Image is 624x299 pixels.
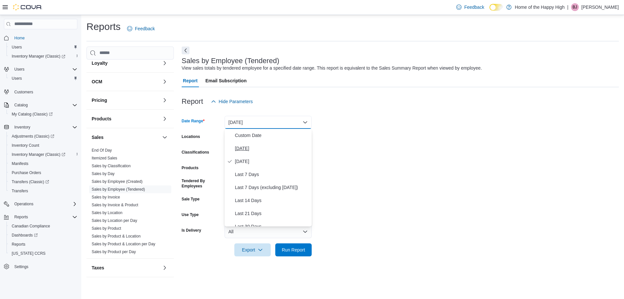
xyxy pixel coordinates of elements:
a: Sales by Product & Location [92,234,141,238]
span: [US_STATE] CCRS [12,251,45,256]
button: Products [161,115,169,123]
span: My Catalog (Classic) [12,112,53,117]
span: Feedback [464,4,484,10]
span: Sales by Employee (Tendered) [92,187,145,192]
button: Settings [1,262,80,271]
span: Transfers (Classic) [12,179,49,184]
label: Date Range [182,118,205,124]
span: Hide Parameters [219,98,253,105]
button: [US_STATE] CCRS [6,249,80,258]
button: Products [92,116,160,122]
span: Itemized Sales [92,156,117,161]
span: Reports [9,240,77,248]
span: Inventory Manager (Classic) [9,52,77,60]
button: Run Report [275,243,312,256]
button: Taxes [161,264,169,272]
label: Sale Type [182,197,200,202]
span: [DATE] [235,157,309,165]
span: Customers [12,88,77,96]
button: Sales [92,134,160,141]
span: Last 7 Days [235,170,309,178]
span: End Of Day [92,148,112,153]
a: Sales by Classification [92,164,131,168]
a: Inventory Count [9,142,42,149]
div: View sales totals by tendered employee for a specified date range. This report is equivalent to t... [182,65,482,72]
span: Last 7 Days (excluding [DATE]) [235,183,309,191]
button: Export [234,243,271,256]
button: Pricing [161,96,169,104]
span: Dashboards [12,233,38,238]
button: Home [1,33,80,43]
span: Export [238,243,267,256]
span: Canadian Compliance [9,222,77,230]
a: My Catalog (Classic) [6,110,80,119]
p: Home of the Happy High [515,3,565,11]
a: Sales by Employee (Created) [92,179,143,184]
span: Users [12,45,22,50]
a: Sales by Product per Day [92,250,136,254]
span: BJ [573,3,577,11]
button: Users [6,43,80,52]
span: Transfers [12,188,28,194]
span: Settings [14,264,28,269]
a: Sales by Product & Location per Day [92,242,155,246]
span: Inventory Manager (Classic) [12,54,65,59]
button: Reports [1,212,80,222]
span: Users [9,43,77,51]
label: Use Type [182,212,199,217]
h3: Pricing [92,97,107,103]
span: Users [14,67,24,72]
a: Home [12,34,27,42]
a: Customers [12,88,36,96]
a: End Of Day [92,148,112,153]
label: Classifications [182,150,209,155]
p: [PERSON_NAME] [581,3,619,11]
span: Sales by Product & Location [92,234,141,239]
span: Reports [12,213,77,221]
button: Reports [6,240,80,249]
button: Reports [12,213,31,221]
label: Products [182,165,199,170]
a: Feedback [454,1,487,14]
span: My Catalog (Classic) [9,110,77,118]
button: Users [12,65,27,73]
span: Operations [12,200,77,208]
span: Inventory [14,125,30,130]
a: Sales by Invoice & Product [92,203,138,207]
label: Locations [182,134,200,139]
h3: Products [92,116,111,122]
span: Adjustments (Classic) [9,132,77,140]
h3: Loyalty [92,60,108,66]
button: Canadian Compliance [6,222,80,231]
span: [DATE] [235,144,309,152]
button: Purchase Orders [6,168,80,177]
span: Inventory Manager (Classic) [12,152,65,157]
span: Manifests [9,160,77,168]
span: Sales by Invoice [92,195,120,200]
span: Reports [14,214,28,220]
button: Loyalty [161,59,169,67]
div: Sales [86,146,174,258]
span: Run Report [282,247,305,253]
a: Adjustments (Classic) [6,132,80,141]
a: Dashboards [9,231,40,239]
span: Last 21 Days [235,210,309,217]
span: Washington CCRS [9,250,77,257]
button: Inventory [12,123,33,131]
button: Customers [1,87,80,96]
span: Sales by Day [92,171,115,176]
button: Loyalty [92,60,160,66]
h1: Reports [86,20,121,33]
span: Transfers (Classic) [9,178,77,186]
span: Dashboards [9,231,77,239]
label: Tendered By Employees [182,178,222,189]
span: Inventory Count [9,142,77,149]
a: Dashboards [6,231,80,240]
button: Users [6,74,80,83]
button: OCM [92,78,160,85]
a: Transfers [9,187,31,195]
